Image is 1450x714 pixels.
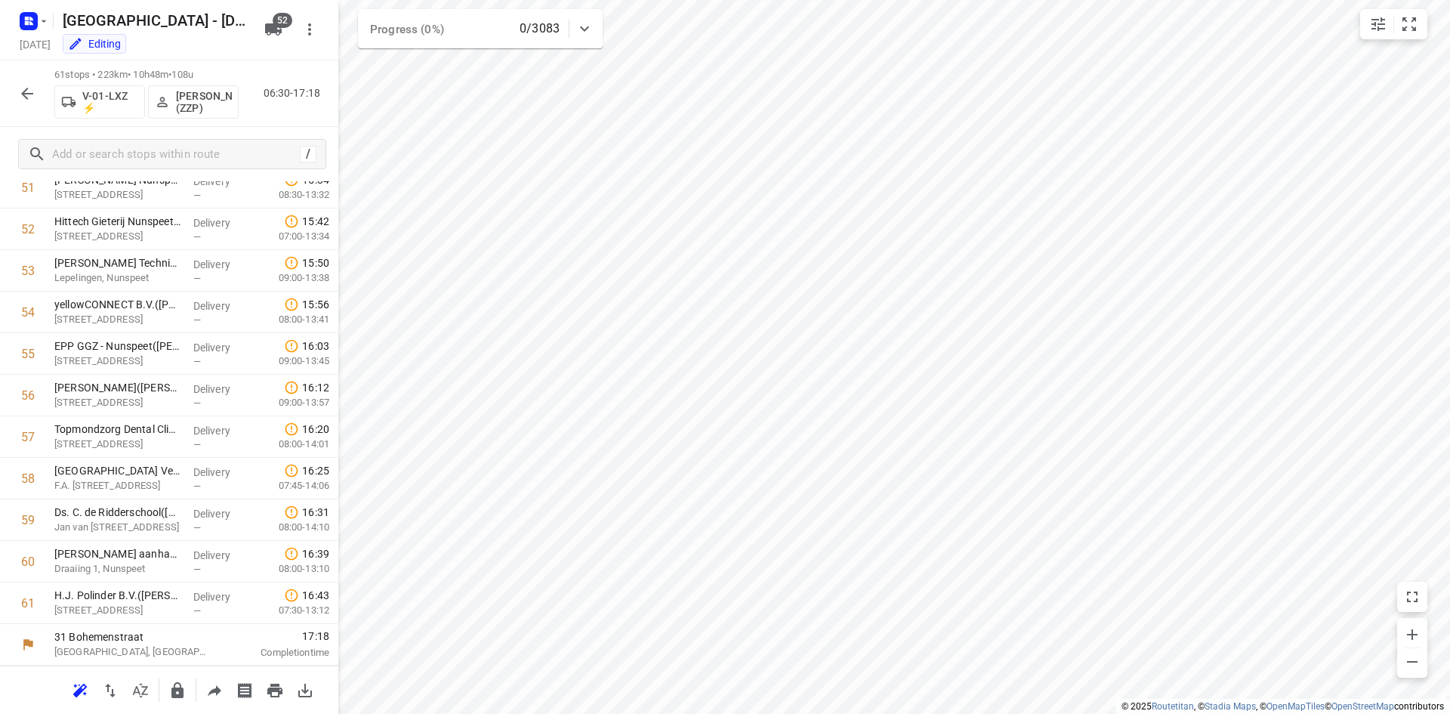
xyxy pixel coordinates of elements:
[255,395,329,410] p: 09:00-13:57
[284,588,299,603] svg: Late
[193,397,201,409] span: —
[284,422,299,437] svg: Late
[54,229,181,244] p: [STREET_ADDRESS]
[193,190,201,201] span: —
[260,682,290,697] span: Print route
[230,682,260,697] span: Print shipping labels
[54,214,181,229] p: Hittech Gieterij Nunspeet B.V.(Ester Hoksberg)
[193,548,249,563] p: Delivery
[21,347,35,361] div: 55
[284,505,299,520] svg: Late
[302,214,329,229] span: 15:42
[300,146,316,162] div: /
[284,463,299,478] svg: Late
[193,423,249,438] p: Delivery
[193,465,249,480] p: Delivery
[54,478,181,493] p: F.A. Molijnlaan 184, Nunspeet
[193,506,249,521] p: Delivery
[54,312,181,327] p: [STREET_ADDRESS]
[302,422,329,437] span: 16:20
[52,143,300,166] input: Add or search stops within route
[14,36,57,53] h5: Project date
[193,273,201,284] span: —
[358,9,603,48] div: Progress (0%)0/3083
[54,561,181,576] p: Draaiing 1, Nunspeet
[284,338,299,354] svg: Late
[54,520,181,535] p: Jan van Vuurenstraat 15, Nunspeet
[21,222,35,236] div: 52
[95,682,125,697] span: Reverse route
[302,546,329,561] span: 16:39
[54,354,181,369] p: Beethovenlaan 49, Nunspeet
[284,214,299,229] svg: Late
[54,255,181,270] p: Brian Franken Technieken B.V.(Lisa Bos)
[54,85,145,119] button: V-01-LXZ ⚡
[284,255,299,270] svg: Late
[284,546,299,561] svg: Late
[193,340,249,355] p: Delivery
[21,596,35,610] div: 61
[255,478,329,493] p: 07:45-14:06
[193,605,201,617] span: —
[255,270,329,286] p: 09:00-13:38
[21,513,35,527] div: 59
[54,505,181,520] p: Ds. C. de Ridderschool(Wijnand Petersen)
[302,297,329,312] span: 15:56
[302,463,329,478] span: 16:25
[21,181,35,195] div: 51
[520,20,560,38] p: 0/3083
[255,312,329,327] p: 08:00-13:41
[255,187,329,202] p: 08:30-13:32
[295,14,325,45] button: More
[162,675,193,706] button: Lock route
[148,85,239,119] button: [PERSON_NAME] (ZZP)
[199,682,230,697] span: Share route
[258,14,288,45] button: 52
[193,231,201,243] span: —
[21,430,35,444] div: 57
[193,564,201,575] span: —
[125,682,156,697] span: Sort by time window
[1121,701,1444,712] li: © 2025 , © , © © contributors
[193,174,249,189] p: Delivery
[284,380,299,395] svg: Late
[54,380,181,395] p: Oogwereld van Veen(Henrieke Stronkhorst)
[54,422,181,437] p: Topmondzorg Dental Clinics Nunspeet B.V.(Suzanne de Zwaan)
[264,85,326,101] p: 06:30-17:18
[255,354,329,369] p: 09:00-13:45
[54,546,181,561] p: Van der Horst aanhangwagens (Eric of Aleida Noorderijk)
[230,629,329,644] span: 17:18
[54,395,181,410] p: [STREET_ADDRESS]
[65,682,95,697] span: Reoptimize route
[54,629,211,644] p: 31 Bohemenstraat
[21,388,35,403] div: 56
[54,297,181,312] p: yellowCONNECT B.V.(Marije Schuur)
[193,314,201,326] span: —
[21,305,35,320] div: 54
[54,68,239,82] p: 61 stops • 223km • 10h48m
[1331,701,1394,712] a: OpenStreetMap
[255,229,329,244] p: 07:00-13:34
[193,356,201,367] span: —
[1363,9,1393,39] button: Map settings
[54,603,181,618] p: Oosteinderweg 116, Nunspeet
[1152,701,1194,712] a: Routetitan
[21,264,35,278] div: 53
[1360,9,1427,39] div: small contained button group
[193,382,249,397] p: Delivery
[302,338,329,354] span: 16:03
[255,561,329,576] p: 08:00-13:10
[302,255,329,270] span: 15:50
[193,522,201,533] span: —
[302,380,329,395] span: 16:12
[171,69,193,80] span: 108u
[54,588,181,603] p: H.J. Polinder B.V.(Alice Kroes)
[193,589,249,604] p: Delivery
[1394,9,1424,39] button: Fit zoom
[193,481,201,492] span: —
[54,187,181,202] p: Industrieweg 20, Nunspeet
[1205,701,1256,712] a: Stadia Maps
[82,90,138,114] p: V-01-LXZ ⚡
[68,36,121,51] div: You are currently in edit mode.
[1266,701,1325,712] a: OpenMapTiles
